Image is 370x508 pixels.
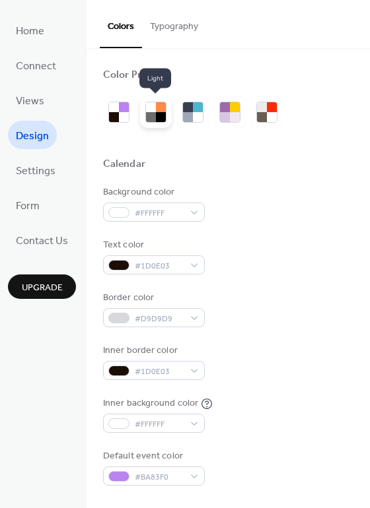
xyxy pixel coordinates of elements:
[103,238,202,252] div: Text color
[8,156,63,184] a: Settings
[103,449,202,463] div: Default event color
[135,365,184,379] span: #1D0E03
[8,16,52,44] a: Home
[16,161,55,181] span: Settings
[135,418,184,431] span: #FFFFFF
[16,126,49,146] span: Design
[103,158,145,172] div: Calendar
[16,91,44,111] span: Views
[16,196,40,216] span: Form
[22,281,63,295] span: Upgrade
[16,21,44,42] span: Home
[135,206,184,220] span: #FFFFFF
[8,226,76,254] a: Contact Us
[135,470,184,484] span: #BA83F0
[8,191,48,219] a: Form
[8,86,52,114] a: Views
[8,121,57,149] a: Design
[8,274,76,299] button: Upgrade
[16,231,68,251] span: Contact Us
[139,69,171,88] span: Light
[103,69,166,82] div: Color Presets
[103,185,202,199] div: Background color
[103,397,198,410] div: Inner background color
[103,291,202,305] div: Border color
[8,51,64,79] a: Connect
[16,56,56,77] span: Connect
[135,312,184,326] span: #D9D9D9
[135,259,184,273] span: #1D0E03
[103,344,202,358] div: Inner border color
